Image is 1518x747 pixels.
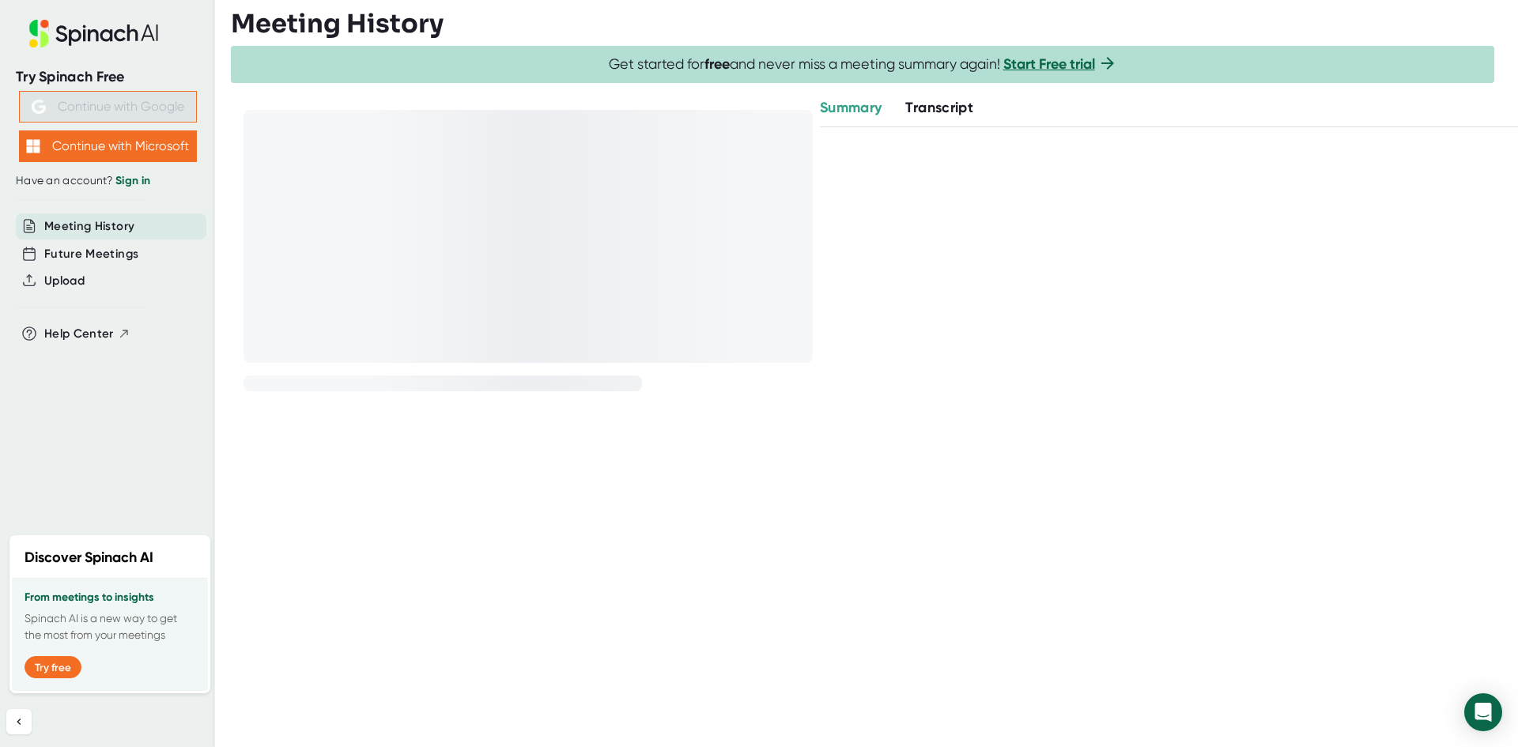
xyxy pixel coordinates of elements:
button: Continue with Microsoft [19,130,197,162]
h2: Discover Spinach AI [25,547,153,568]
div: Open Intercom Messenger [1464,693,1502,731]
span: Get started for and never miss a meeting summary again! [609,55,1117,74]
a: Start Free trial [1003,55,1095,73]
p: Spinach AI is a new way to get the most from your meetings [25,610,195,643]
button: Meeting History [44,217,134,236]
button: Help Center [44,325,130,343]
h3: Meeting History [231,9,444,39]
h3: From meetings to insights [25,591,195,604]
b: free [704,55,730,73]
button: Try free [25,656,81,678]
a: Sign in [115,174,150,187]
button: Future Meetings [44,245,138,263]
img: Aehbyd4JwY73AAAAAElFTkSuQmCC [32,100,46,114]
button: Upload [44,272,85,290]
div: Have an account? [16,174,199,188]
div: Try Spinach Free [16,68,199,86]
span: Help Center [44,325,114,343]
button: Collapse sidebar [6,709,32,734]
button: Continue with Google [19,91,197,123]
button: Transcript [905,97,973,119]
span: Transcript [905,99,973,116]
button: Summary [820,97,882,119]
span: Summary [820,99,882,116]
